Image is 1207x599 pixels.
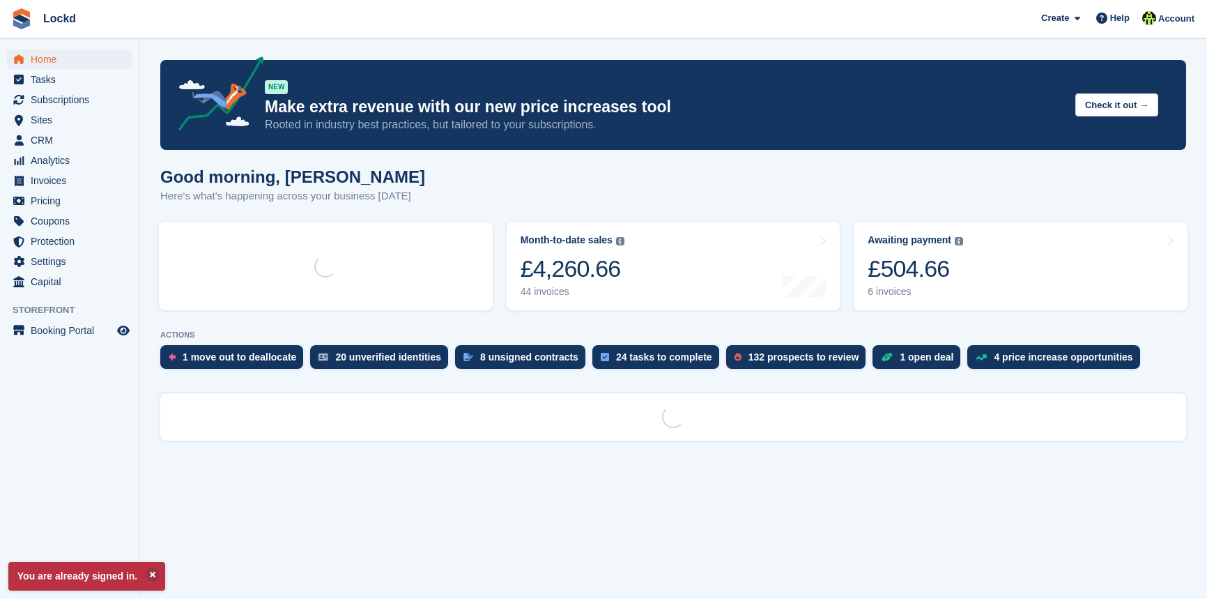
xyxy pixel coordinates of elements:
div: 1 open deal [900,351,953,363]
div: 132 prospects to review [748,351,859,363]
div: 8 unsigned contracts [480,351,578,363]
span: Booking Portal [31,321,114,340]
div: 4 price increase opportunities [994,351,1132,363]
span: Home [31,50,114,69]
span: Account [1158,12,1194,26]
div: 24 tasks to complete [616,351,712,363]
h1: Good morning, [PERSON_NAME] [160,167,425,186]
img: deal-1b604bf984904fb50ccaf53a9ad4b4a5d6e5aea283cecdc64d6e3604feb123c2.svg [881,352,893,362]
a: menu [7,321,132,340]
img: move_outs_to_deallocate_icon-f764333ba52eb49d3ac5e1228854f67142a1ed5810a6f6cc68b1a99e826820c5.svg [169,353,176,361]
img: prospect-51fa495bee0391a8d652442698ab0144808aea92771e9ea1ae160a38d050c398.svg [735,353,741,361]
a: menu [7,232,132,251]
div: Month-to-date sales [521,234,613,246]
a: 1 move out to deallocate [160,345,310,376]
p: ACTIONS [160,331,1186,340]
a: 132 prospects to review [726,345,873,376]
a: Lockd [38,7,82,30]
div: 20 unverified identities [335,351,441,363]
div: NEW [265,80,288,94]
a: Month-to-date sales £4,260.66 44 invoices [507,222,840,310]
div: £504.66 [868,255,963,283]
button: Check it out → [1075,93,1158,116]
span: Help [1110,11,1130,25]
span: Protection [31,232,114,251]
a: Preview store [115,322,132,339]
a: menu [7,171,132,190]
a: menu [7,252,132,271]
img: price_increase_opportunities-93ffe204e8149a01c8c9dc8f82e8f89637d9d84a8eef4429ea346261dce0b2c0.svg [976,354,987,361]
span: CRM [31,130,114,150]
img: Jamie Budding [1142,11,1156,25]
img: icon-info-grey-7440780725fd019a000dd9b08b2336e03edf1995a4989e88bcd33f0948082b44.svg [616,237,624,245]
p: Here's what's happening across your business [DATE] [160,188,425,204]
span: Invoices [31,171,114,190]
span: Coupons [31,211,114,231]
a: 24 tasks to complete [592,345,726,376]
img: price-adjustments-announcement-icon-8257ccfd72463d97f412b2fc003d46551f7dbcb40ab6d574587a9cd5c0d94... [167,56,264,136]
a: 4 price increase opportunities [967,345,1146,376]
a: menu [7,191,132,211]
p: Rooted in industry best practices, but tailored to your subscriptions. [265,117,1064,132]
span: Storefront [13,303,139,317]
div: 44 invoices [521,286,624,298]
img: verify_identity-adf6edd0f0f0b5bbfe63781bf79b02c33cf7c696d77639b501bdc392416b5a36.svg [318,353,328,361]
p: Make extra revenue with our new price increases tool [265,97,1064,117]
p: You are already signed in. [8,562,165,591]
a: menu [7,130,132,150]
img: stora-icon-8386f47178a22dfd0bd8f6a31ec36ba5ce8667c1dd55bd0f319d3a0aa187defe.svg [11,8,32,29]
a: 20 unverified identities [310,345,455,376]
span: Sites [31,110,114,130]
a: 8 unsigned contracts [455,345,592,376]
span: Create [1041,11,1069,25]
span: Subscriptions [31,90,114,109]
a: menu [7,211,132,231]
a: menu [7,151,132,170]
a: 1 open deal [872,345,967,376]
div: £4,260.66 [521,255,624,283]
img: task-75834270c22a3079a89374b754ae025e5fb1db73e45f91037f5363f120a921f8.svg [601,353,609,361]
a: menu [7,110,132,130]
span: Capital [31,272,114,291]
div: Awaiting payment [868,234,951,246]
a: menu [7,272,132,291]
a: menu [7,90,132,109]
span: Analytics [31,151,114,170]
div: 6 invoices [868,286,963,298]
div: 1 move out to deallocate [183,351,296,363]
img: contract_signature_icon-13c848040528278c33f63329250d36e43548de30e8caae1d1a13099fd9432cc5.svg [463,353,473,361]
span: Tasks [31,70,114,89]
a: menu [7,50,132,69]
span: Settings [31,252,114,271]
img: icon-info-grey-7440780725fd019a000dd9b08b2336e03edf1995a4989e88bcd33f0948082b44.svg [955,237,963,245]
span: Pricing [31,191,114,211]
a: menu [7,70,132,89]
a: Awaiting payment £504.66 6 invoices [854,222,1187,310]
